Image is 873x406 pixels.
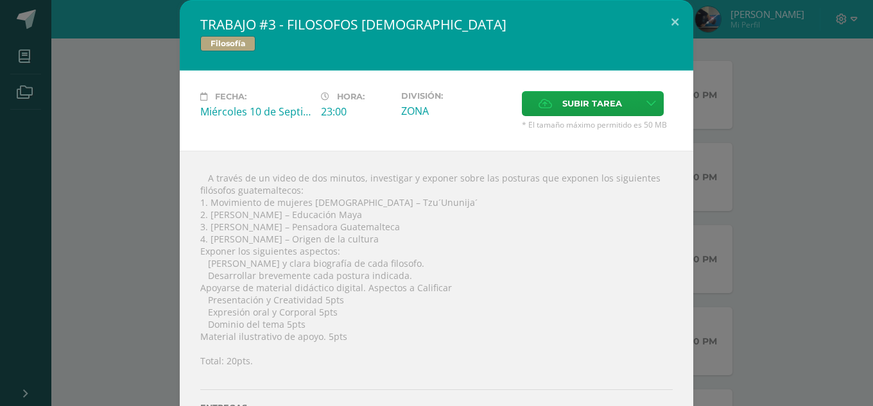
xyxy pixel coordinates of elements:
span: Fecha: [215,92,246,101]
div: 23:00 [321,105,391,119]
div: Miércoles 10 de Septiembre [200,105,311,119]
span: Filosofía [200,36,255,51]
h2: TRABAJO #3 - FILOSOFOS [DEMOGRAPHIC_DATA] [200,15,673,33]
span: Hora: [337,92,365,101]
span: Subir tarea [562,92,622,115]
div: ZONA [401,104,512,118]
label: División: [401,91,512,101]
span: * El tamaño máximo permitido es 50 MB [522,119,673,130]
